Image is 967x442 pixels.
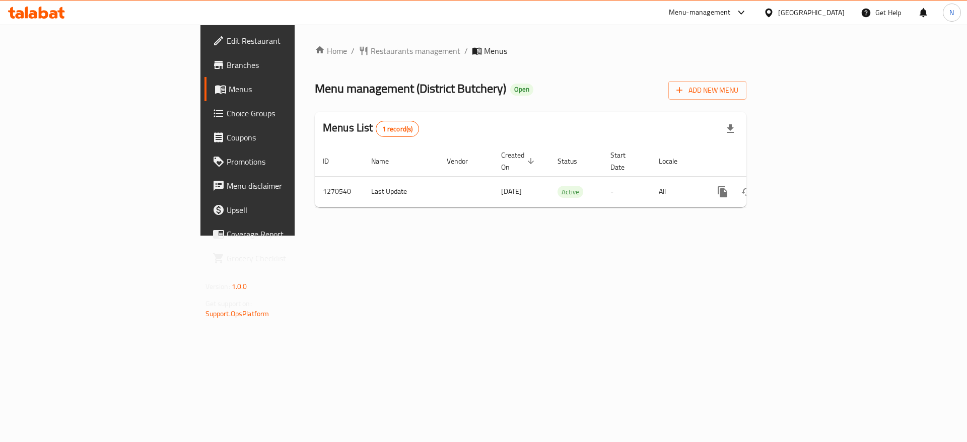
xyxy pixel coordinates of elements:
[735,180,759,204] button: Change Status
[204,29,362,53] a: Edit Restaurant
[669,7,731,19] div: Menu-management
[204,174,362,198] a: Menu disclaimer
[484,45,507,57] span: Menus
[376,124,419,134] span: 1 record(s)
[315,45,746,57] nav: breadcrumb
[558,186,583,198] span: Active
[232,280,247,293] span: 1.0.0
[204,125,362,150] a: Coupons
[204,101,362,125] a: Choice Groups
[659,155,690,167] span: Locale
[371,155,402,167] span: Name
[651,176,703,207] td: All
[501,185,522,198] span: [DATE]
[204,150,362,174] a: Promotions
[510,85,533,94] span: Open
[501,149,537,173] span: Created On
[610,149,639,173] span: Start Date
[315,77,506,100] span: Menu management ( District Butchery )
[227,35,354,47] span: Edit Restaurant
[315,146,815,207] table: enhanced table
[447,155,481,167] span: Vendor
[718,117,742,141] div: Export file
[227,180,354,192] span: Menu disclaimer
[204,246,362,270] a: Grocery Checklist
[778,7,845,18] div: [GEOGRAPHIC_DATA]
[376,121,420,137] div: Total records count
[703,146,815,177] th: Actions
[204,222,362,246] a: Coverage Report
[227,59,354,71] span: Branches
[204,53,362,77] a: Branches
[205,307,269,320] a: Support.OpsPlatform
[323,155,342,167] span: ID
[949,7,954,18] span: N
[359,45,460,57] a: Restaurants management
[227,107,354,119] span: Choice Groups
[371,45,460,57] span: Restaurants management
[204,77,362,101] a: Menus
[204,198,362,222] a: Upsell
[205,297,252,310] span: Get support on:
[227,131,354,143] span: Coupons
[227,156,354,168] span: Promotions
[510,84,533,96] div: Open
[323,120,419,137] h2: Menus List
[205,280,230,293] span: Version:
[668,81,746,100] button: Add New Menu
[602,176,651,207] td: -
[676,84,738,97] span: Add New Menu
[227,252,354,264] span: Grocery Checklist
[464,45,468,57] li: /
[227,204,354,216] span: Upsell
[558,155,590,167] span: Status
[229,83,354,95] span: Menus
[711,180,735,204] button: more
[227,228,354,240] span: Coverage Report
[363,176,439,207] td: Last Update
